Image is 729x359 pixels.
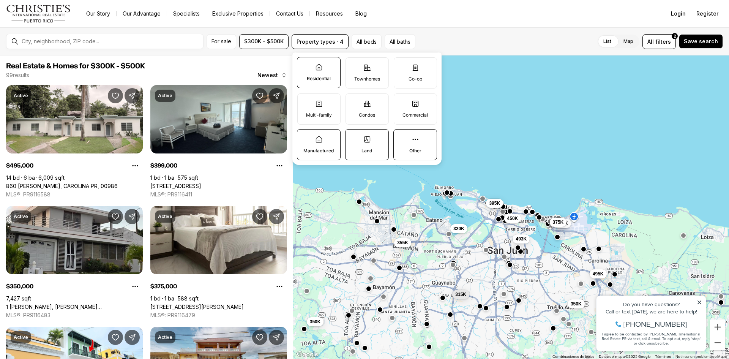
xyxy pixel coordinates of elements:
[272,279,287,294] button: Property options
[252,330,267,345] button: Save Property: 31 CALLE B
[9,47,108,61] span: I agree to be contacted by [PERSON_NAME] International Real Estate PR via text, call & email. To ...
[361,148,372,154] p: Land
[710,319,725,335] button: Ampliar
[696,11,718,17] span: Register
[675,354,727,359] a: Notificar un problema de Maps
[211,38,231,44] span: For sale
[553,219,564,225] span: 375K
[516,236,527,242] span: 493K
[307,76,331,82] p: Residential
[674,33,676,39] span: 2
[307,317,324,326] button: 350K
[108,330,123,345] button: Save Property: 315 LUNA ST., MAESTRO RAFAEL CORDERO COND. #2-A
[684,38,718,44] span: Save search
[14,334,28,340] p: Active
[409,148,421,154] p: Other
[599,354,650,359] span: Datos del mapa ©2025 Google
[108,88,123,103] button: Save Property: 860 MARTIN GONZALEZ
[128,279,143,294] button: Property options
[125,209,140,224] button: Share Property
[150,304,244,310] a: 5803 JOSÉ M. TARTAK AVE #407, CAROLINA PR, 00979
[550,218,567,227] button: 375K
[310,319,321,325] span: 350K
[359,112,375,118] p: Condos
[489,200,500,206] span: 395K
[158,214,172,220] p: Active
[6,62,145,70] span: Real Estate & Homes for $300K - $500K
[354,76,380,82] p: Townhomes
[513,234,530,244] button: 493K
[257,72,278,78] span: Newest
[507,215,518,221] span: 450K
[385,34,415,49] button: All baths
[655,38,671,46] span: filters
[158,93,172,99] p: Active
[310,8,349,19] a: Resources
[150,183,201,190] a: 6165 AVENUE ISLA VERDE #1450, CAROLINA PR, 00979
[8,24,110,30] div: Call or text [DATE], we are here to help!
[6,5,71,23] img: logo
[349,8,373,19] a: Blog
[394,238,411,247] button: 355K
[571,301,582,307] span: 350K
[6,183,118,190] a: 860 MARTIN GONZALEZ, CAROLINA PR, 00986
[6,72,29,78] p: 99 results
[455,291,466,297] span: 315K
[504,214,521,223] button: 450K
[253,68,292,83] button: Newest
[557,220,568,226] span: 399K
[128,158,143,173] button: Property options
[409,76,422,82] p: Co-op
[125,88,140,103] button: Share Property
[31,36,95,43] span: [PHONE_NUMBER]
[666,6,690,21] button: Login
[617,35,639,48] label: Map
[252,88,267,103] button: Save Property: 6165 AVENUE ISLA VERDE #1450
[8,17,110,22] div: Do you have questions?
[402,112,428,118] p: Commercial
[303,148,334,154] p: Manufactured
[239,34,289,49] button: $300K - $500K
[397,240,408,246] span: 355K
[167,8,206,19] a: Specialists
[671,11,686,17] span: Login
[117,8,167,19] a: Our Advantage
[14,93,28,99] p: Active
[207,34,236,49] button: For sale
[108,209,123,224] button: Save Property: 1 VENUS GARDES
[486,199,503,208] button: 395K
[125,330,140,345] button: Share Property
[450,224,467,233] button: 320K
[272,158,287,173] button: Property options
[14,214,28,220] p: Active
[270,8,309,19] button: Contact Us
[642,34,676,49] button: Allfilters2
[352,34,382,49] button: All beds
[6,304,143,310] a: 1 VENUS GARDES, TRUJILLO ALTO PR, 00976
[590,269,607,278] button: 495K
[593,271,604,277] span: 495K
[568,299,585,308] button: 350K
[269,330,284,345] button: Share Property
[453,226,464,232] span: 320K
[679,34,723,49] button: Save search
[292,34,349,49] button: Property types · 4
[692,6,723,21] button: Register
[597,35,617,48] label: List
[252,209,267,224] button: Save Property: 5803 JOSÉ M. TARTAK AVE #407
[655,354,671,359] a: Términos (se abre en una nueva pestaña)
[452,290,469,299] button: 315K
[647,38,654,46] span: All
[206,8,270,19] a: Exclusive Properties
[306,112,332,118] p: Multi-family
[269,88,284,103] button: Share Property
[244,38,284,44] span: $300K - $500K
[710,335,725,350] button: Reducir
[269,209,284,224] button: Share Property
[158,334,172,340] p: Active
[80,8,116,19] a: Our Story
